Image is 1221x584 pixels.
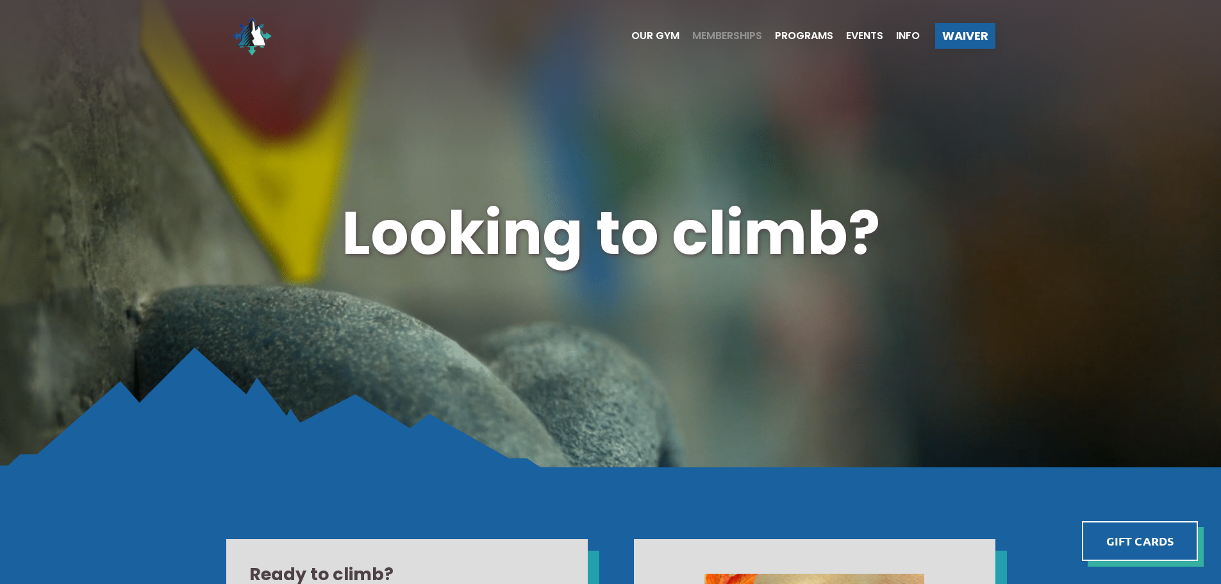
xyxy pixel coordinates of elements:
[762,31,833,41] a: Programs
[833,31,883,41] a: Events
[226,192,995,275] h1: Looking to climb?
[226,10,278,62] img: North Wall Logo
[846,31,883,41] span: Events
[619,31,679,41] a: Our Gym
[775,31,833,41] span: Programs
[935,23,995,49] a: Waiver
[883,31,920,41] a: Info
[692,31,762,41] span: Memberships
[631,31,679,41] span: Our Gym
[896,31,920,41] span: Info
[679,31,762,41] a: Memberships
[942,30,988,42] span: Waiver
